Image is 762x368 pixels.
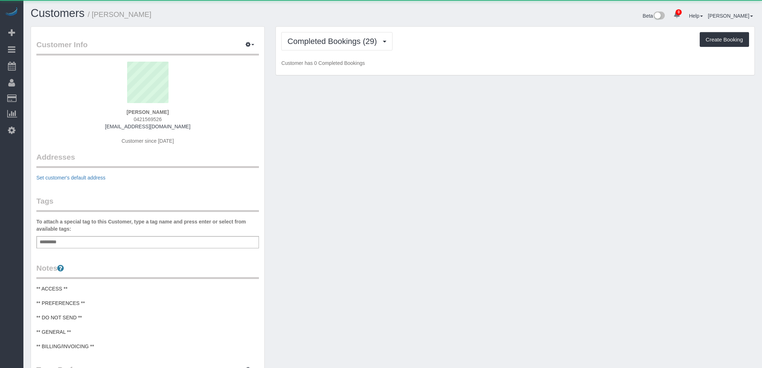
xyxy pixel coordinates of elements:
img: New interface [653,12,665,21]
span: 0421569526 [134,116,162,122]
a: Help [689,13,703,19]
a: [PERSON_NAME] [708,13,753,19]
span: Customer since [DATE] [122,138,174,144]
a: 0 [670,7,684,23]
a: Set customer's default address [36,175,106,181]
a: Customers [31,7,85,19]
legend: Tags [36,196,259,212]
a: Beta [643,13,665,19]
button: Completed Bookings (29) [281,32,392,50]
a: [EMAIL_ADDRESS][DOMAIN_NAME] [105,124,190,129]
legend: Customer Info [36,39,259,56]
strong: [PERSON_NAME] [126,109,169,115]
img: Automaid Logo [4,7,19,17]
small: / [PERSON_NAME] [88,10,152,18]
p: Customer has 0 Completed Bookings [281,59,749,67]
label: To attach a special tag to this Customer, type a tag name and press enter or select from availabl... [36,218,259,232]
legend: Notes [36,263,259,279]
span: 0 [676,9,682,15]
span: Completed Bookings (29) [287,37,380,46]
button: Create Booking [700,32,749,47]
